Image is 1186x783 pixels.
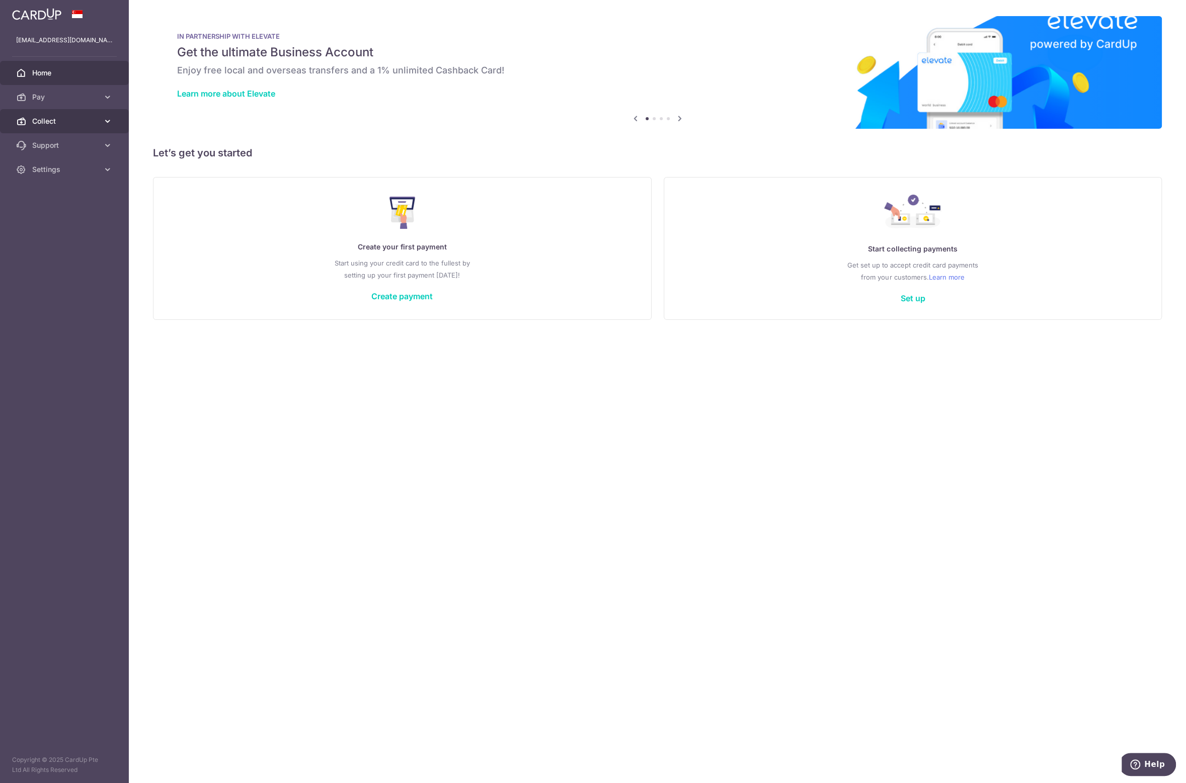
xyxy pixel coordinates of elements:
a: Set up [900,293,925,303]
a: Learn more [928,271,964,283]
a: Learn more about Elevate [177,89,275,99]
p: Create your first payment [174,241,631,253]
iframe: Opens a widget where you can find more information [1122,753,1176,778]
p: Start using your credit card to the fullest by setting up your first payment [DATE]! [174,257,631,281]
img: Collect Payment [884,195,941,231]
p: IN PARTNERSHIP WITH ELEVATE [177,32,1138,40]
span: Pay [32,92,99,102]
span: Support [32,140,99,150]
span: Home [32,68,99,78]
p: Start collecting payments [684,243,1142,255]
span: Settings [32,164,99,175]
img: Make Payment [389,197,415,229]
img: Renovation banner [153,16,1162,129]
p: Get set up to accept credit card payments from your customers. [684,259,1142,283]
h5: Let’s get you started [153,145,1162,161]
p: [EMAIL_ADDRESS][DOMAIN_NAME] [16,35,113,45]
a: Create payment [371,291,433,301]
h5: Get the ultimate Business Account [177,44,1138,60]
span: Collect [32,116,99,126]
img: CardUp [12,8,61,20]
h6: Enjoy free local and overseas transfers and a 1% unlimited Cashback Card! [177,64,1138,76]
